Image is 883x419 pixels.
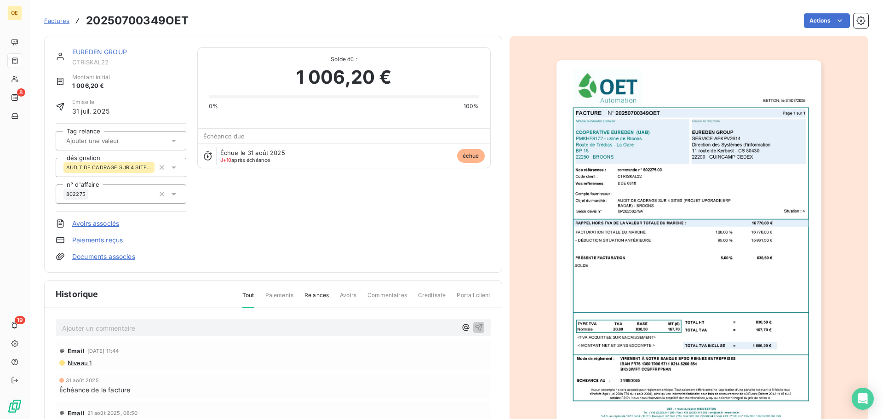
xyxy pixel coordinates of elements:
span: CTRISKAL22 [72,58,186,66]
span: Email [68,347,85,355]
span: AUDIT DE CADRAGE SUR 4 SITES (PROJET UPGRADE ERP [66,165,152,170]
span: 0% [209,102,218,110]
button: Actions [804,13,850,28]
span: Niveau 1 [67,359,92,367]
span: 31 août 2025 [66,378,99,383]
span: Avoirs [340,291,356,307]
span: 1 006,20 € [296,63,392,91]
span: 31 juil. 2025 [72,106,109,116]
span: Historique [56,288,98,300]
span: Relances [304,291,329,307]
a: Paiements reçus [72,235,123,245]
span: Factures [44,17,69,24]
span: après échéance [220,157,270,163]
div: OE [7,6,22,20]
span: Solde dû : [209,55,479,63]
span: 8 [17,88,25,97]
span: 21 août 2025, 08:50 [87,410,138,416]
span: Commentaires [367,291,407,307]
span: Portail client [457,291,490,307]
img: Logo LeanPay [7,399,22,413]
span: Creditsafe [418,291,446,307]
h3: 20250700349OET [86,12,189,29]
span: Émise le [72,98,109,106]
span: 802275 [66,191,86,197]
a: EUREDEN GROUP [72,48,127,56]
span: 19 [15,316,25,324]
span: Tout [242,291,254,308]
span: Échue le 31 août 2025 [220,149,285,156]
a: Avoirs associés [72,219,119,228]
span: Email [68,409,85,417]
input: Ajouter une valeur [65,137,158,145]
span: Échéance due [203,132,245,140]
span: Montant initial [72,73,110,81]
div: Open Intercom Messenger [852,388,874,410]
span: 1 006,20 € [72,81,110,91]
a: Documents associés [72,252,135,261]
span: Paiements [265,291,293,307]
span: [DATE] 11:44 [87,348,119,354]
span: Échéance de la facture [59,385,130,395]
span: 100% [464,102,479,110]
a: Factures [44,16,69,25]
span: J+10 [220,157,232,163]
span: échue [457,149,485,163]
